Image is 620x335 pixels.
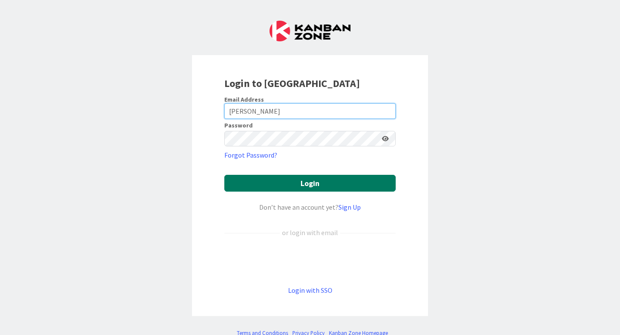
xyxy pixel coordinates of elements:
[224,122,253,128] label: Password
[270,21,350,41] img: Kanban Zone
[224,202,396,212] div: Don’t have an account yet?
[224,150,277,160] a: Forgot Password?
[224,77,360,90] b: Login to [GEOGRAPHIC_DATA]
[220,252,400,271] iframe: Sign in with Google Button
[288,286,332,295] a: Login with SSO
[338,203,361,211] a: Sign Up
[224,175,396,192] button: Login
[280,227,340,238] div: or login with email
[224,96,264,103] label: Email Address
